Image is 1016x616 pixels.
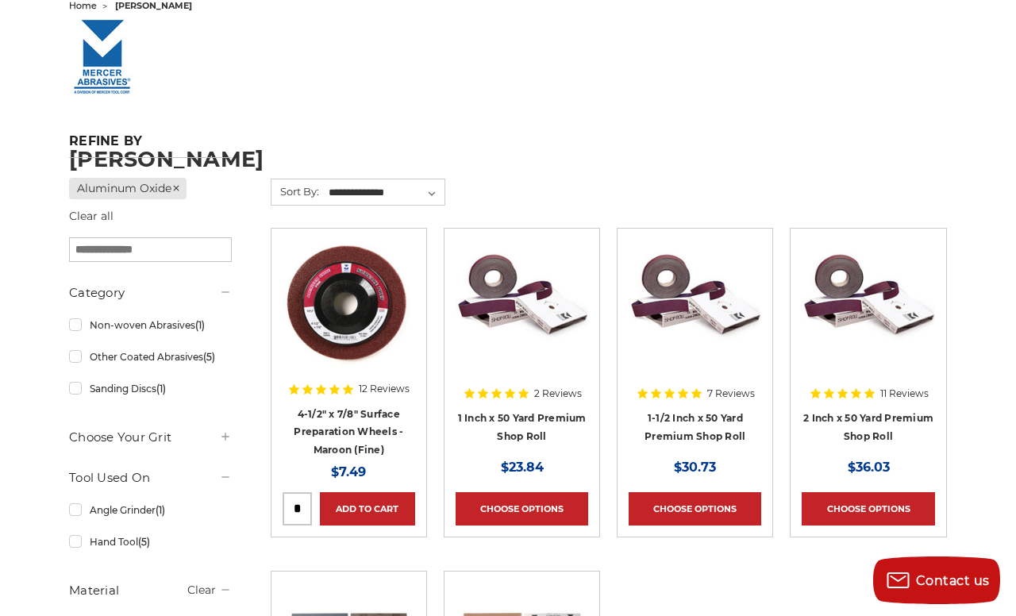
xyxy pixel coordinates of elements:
[674,460,716,475] span: $30.73
[69,178,187,199] a: Aluminum Oxide
[456,240,588,367] img: 1 Inch x 50 Yard Premium Shop Roll
[69,428,231,447] h5: Choose Your Grit
[69,375,231,402] a: Sanding Discs
[320,492,415,526] a: Add to Cart
[456,492,588,526] a: Choose Options
[69,209,114,223] a: Clear all
[69,17,137,97] img: mercerlogo_1427640391__81402.original.jpg
[283,240,415,414] a: Maroon Surface Prep Disc
[629,240,761,414] a: 1-1/2 Inch x 50 Yard Premium Shop Roll
[501,460,544,475] span: $23.84
[156,383,166,395] span: (1)
[331,464,366,479] span: $7.49
[271,179,319,203] label: Sort By:
[187,583,216,597] a: Clear
[629,492,761,526] a: Choose Options
[802,240,934,414] a: 2 Inch x 50 Yard Premium Shop Roll
[326,181,444,205] select: Sort By:
[802,492,934,526] a: Choose Options
[848,460,890,475] span: $36.03
[294,408,403,456] a: 4-1/2" x 7/8" Surface Preparation Wheels - Maroon (Fine)
[69,148,947,170] h1: [PERSON_NAME]
[873,556,1000,604] button: Contact us
[645,412,745,442] a: 1-1/2 Inch x 50 Yard Premium Shop Roll
[283,240,415,367] img: Maroon Surface Prep Disc
[69,133,231,158] h5: Refine by
[156,504,165,516] span: (1)
[69,311,231,339] a: Non-woven Abrasives
[69,283,231,302] h5: Category
[803,412,933,442] a: 2 Inch x 50 Yard Premium Shop Roll
[69,528,231,556] a: Hand Tool
[203,351,215,363] span: (5)
[458,412,587,442] a: 1 Inch x 50 Yard Premium Shop Roll
[629,240,761,367] img: 1-1/2 Inch x 50 Yard Premium Shop Roll
[916,573,990,588] span: Contact us
[69,581,231,600] h5: Material
[69,343,231,371] a: Other Coated Abrasives
[195,319,205,331] span: (1)
[69,496,231,524] a: Angle Grinder
[69,468,231,487] h5: Tool Used On
[456,240,588,414] a: 1 Inch x 50 Yard Premium Shop Roll
[802,240,934,367] img: 2 Inch x 50 Yard Premium Shop Roll
[138,536,150,548] span: (5)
